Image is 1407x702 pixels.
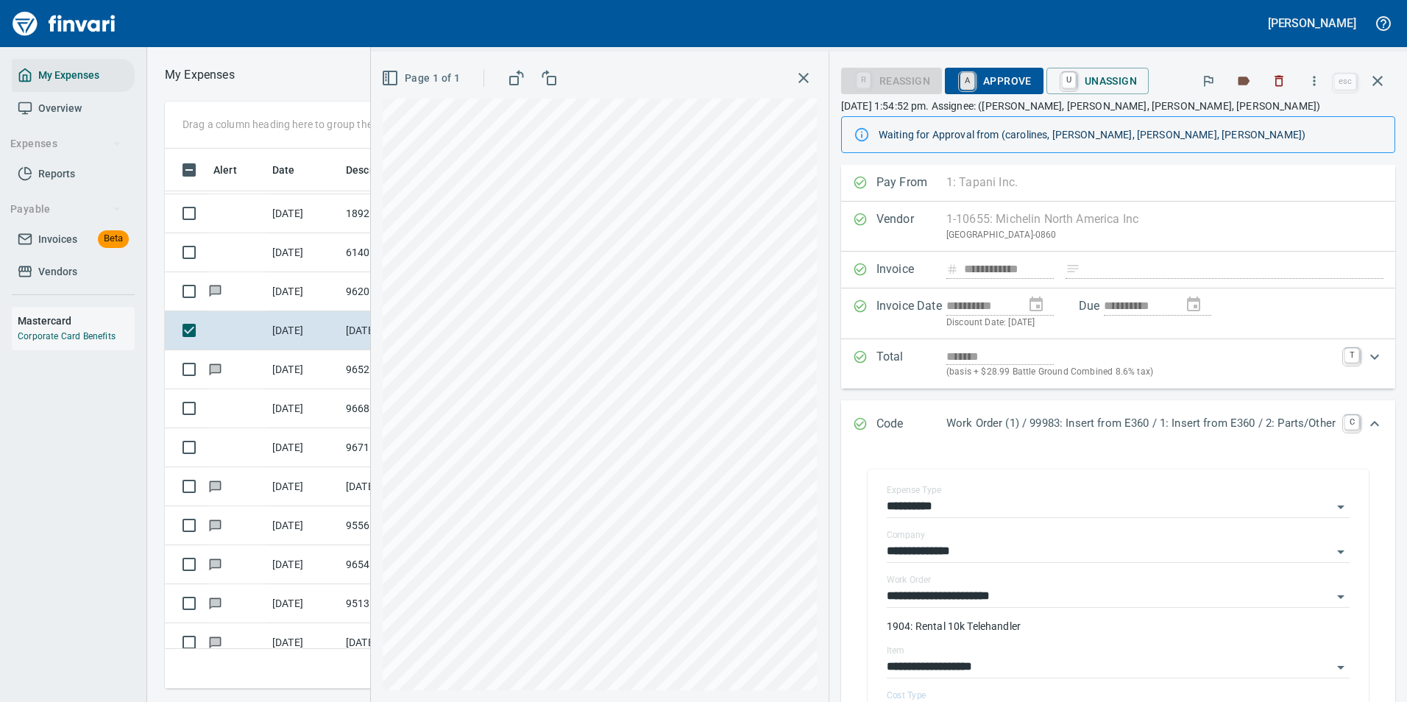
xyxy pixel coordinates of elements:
[266,623,340,662] td: [DATE]
[340,272,472,311] td: 96209.FAB
[1330,63,1395,99] span: Close invoice
[340,194,472,233] td: 18920.634015
[841,339,1395,389] div: Expand
[266,194,340,233] td: [DATE]
[340,350,472,389] td: 96520.1342062
[182,117,398,132] p: Drag a column heading here to group the table
[266,506,340,545] td: [DATE]
[1344,415,1359,430] a: C
[38,230,77,249] span: Invoices
[12,157,135,191] a: Reports
[960,73,974,89] a: A
[12,92,135,125] a: Overview
[879,121,1383,148] div: Waiting for Approval from (carolines, [PERSON_NAME], [PERSON_NAME], [PERSON_NAME])
[887,575,931,584] label: Work Order
[12,255,135,288] a: Vendors
[876,415,946,434] p: Code
[213,161,237,179] span: Alert
[1298,65,1330,97] button: More
[378,65,466,92] button: Page 1 of 1
[887,646,904,655] label: Item
[946,365,1336,380] p: (basis + $28.99 Battle Ground Combined 8.6% tax)
[10,135,121,153] span: Expenses
[208,364,223,374] span: Has messages
[340,545,472,584] td: 96544.5220059
[266,545,340,584] td: [DATE]
[340,623,472,662] td: [DATE] Invoice 537020 from OSW Equipment & Repair LLC (1-25821)
[208,637,223,647] span: Has messages
[340,506,472,545] td: 95561.5240074
[4,130,127,157] button: Expenses
[887,486,941,494] label: Expense Type
[266,350,340,389] td: [DATE]
[887,531,925,539] label: Company
[887,619,1350,634] p: 1904: Rental 10k Telehandler
[165,66,235,84] p: My Expenses
[1334,74,1356,90] a: esc
[165,66,235,84] nav: breadcrumb
[12,223,135,256] a: InvoicesBeta
[841,74,942,86] div: Reassign
[266,389,340,428] td: [DATE]
[1330,497,1351,517] button: Open
[272,161,314,179] span: Date
[208,286,223,296] span: Has messages
[98,230,129,247] span: Beta
[1046,68,1149,94] button: UUnassign
[208,598,223,608] span: Has messages
[38,165,75,183] span: Reports
[208,520,223,530] span: Has messages
[841,400,1395,449] div: Expand
[946,415,1336,432] p: Work Order (1) / 99983: Insert from E360 / 1: Insert from E360 / 2: Parts/Other
[957,68,1032,93] span: Approve
[340,428,472,467] td: 96714.254002
[841,99,1395,113] p: [DATE] 1:54:52 pm. Assignee: ([PERSON_NAME], [PERSON_NAME], [PERSON_NAME], [PERSON_NAME])
[266,584,340,623] td: [DATE]
[1227,65,1260,97] button: Labels
[340,311,472,350] td: [DATE] Invoice DA0064330565 from Michelin North America Inc (1-10655)
[1192,65,1225,97] button: Flag
[266,272,340,311] td: [DATE]
[340,233,472,272] td: 614003
[1330,657,1351,678] button: Open
[266,311,340,350] td: [DATE]
[340,584,472,623] td: 95136.5240083
[4,196,127,223] button: Payable
[340,467,472,506] td: [DATE] Invoice WNWO0053031 from NC Machinery Co. Inc (1-10695)
[38,263,77,281] span: Vendors
[945,68,1043,94] button: AApprove
[1268,15,1356,31] h5: [PERSON_NAME]
[1264,12,1360,35] button: [PERSON_NAME]
[12,59,135,92] a: My Expenses
[346,161,401,179] span: Description
[1344,348,1359,363] a: T
[266,233,340,272] td: [DATE]
[340,389,472,428] td: 96684.254002
[384,69,460,88] span: Page 1 of 1
[38,66,99,85] span: My Expenses
[266,428,340,467] td: [DATE]
[9,6,119,41] img: Finvari
[1330,542,1351,562] button: Open
[208,559,223,569] span: Has messages
[266,467,340,506] td: [DATE]
[1058,68,1137,93] span: Unassign
[18,331,116,341] a: Corporate Card Benefits
[10,200,121,219] span: Payable
[38,99,82,118] span: Overview
[1330,586,1351,607] button: Open
[1263,65,1295,97] button: Discard
[887,691,926,700] label: Cost Type
[208,481,223,491] span: Has messages
[346,161,420,179] span: Description
[213,161,256,179] span: Alert
[1062,72,1076,88] a: U
[18,313,135,329] h6: Mastercard
[876,348,946,380] p: Total
[272,161,295,179] span: Date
